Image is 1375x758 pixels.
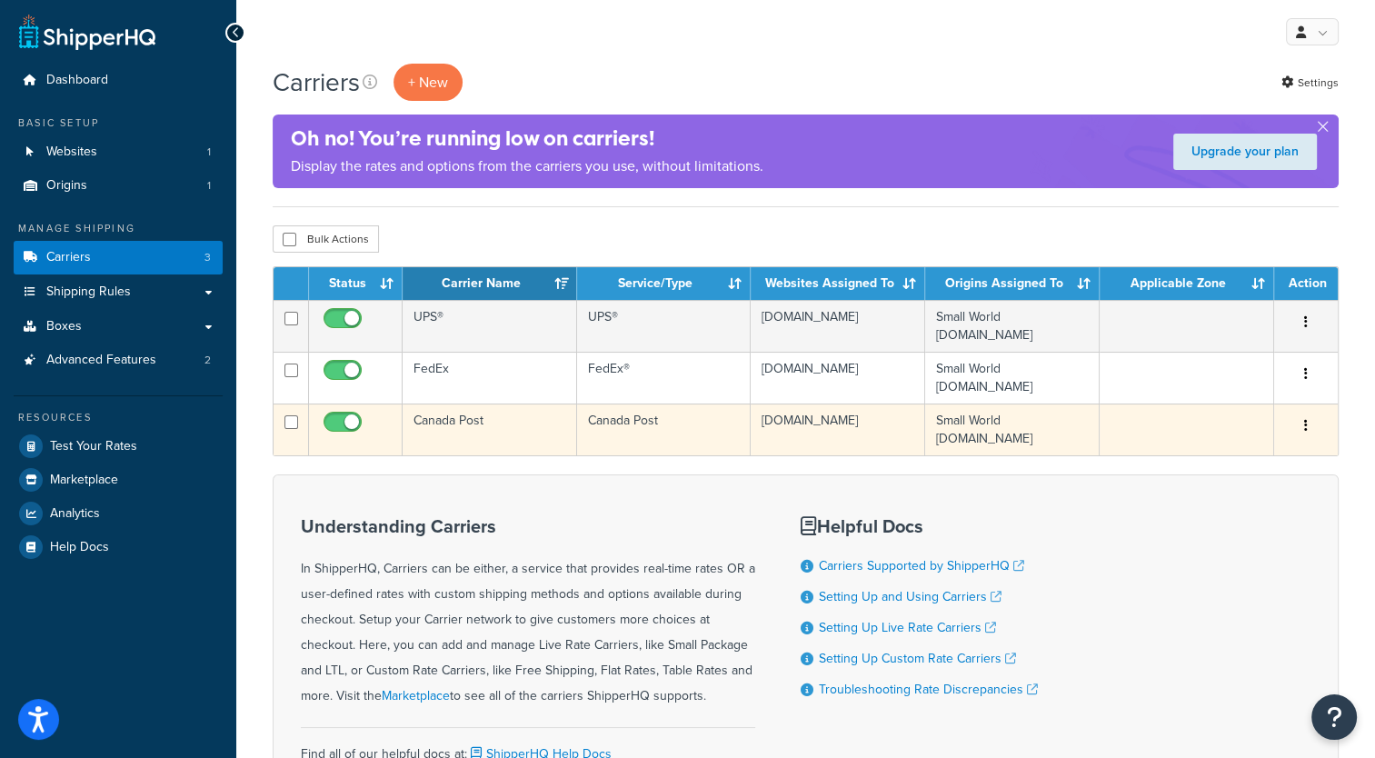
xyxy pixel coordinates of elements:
span: 1 [207,178,211,194]
span: 1 [207,145,211,160]
div: Basic Setup [14,115,223,131]
li: Carriers [14,241,223,274]
span: Dashboard [46,73,108,88]
td: FedEx® [577,352,752,404]
h3: Understanding Carriers [301,516,755,536]
span: Help Docs [50,540,109,555]
td: UPS® [403,300,577,352]
button: + New [394,64,463,101]
a: Analytics [14,497,223,530]
h1: Carriers [273,65,360,100]
a: Settings [1281,70,1339,95]
span: Boxes [46,319,82,334]
td: Small World [DOMAIN_NAME] [925,300,1100,352]
a: Troubleshooting Rate Discrepancies [819,680,1038,699]
a: Help Docs [14,531,223,564]
span: Origins [46,178,87,194]
td: [DOMAIN_NAME] [751,300,925,352]
a: ShipperHQ Home [19,14,155,50]
td: FedEx [403,352,577,404]
span: Shipping Rules [46,284,131,300]
span: Carriers [46,250,91,265]
span: Websites [46,145,97,160]
th: Carrier Name: activate to sort column ascending [403,267,577,300]
button: Bulk Actions [273,225,379,253]
a: Carriers 3 [14,241,223,274]
span: Advanced Features [46,353,156,368]
a: Shipping Rules [14,275,223,309]
div: In ShipperHQ, Carriers can be either, a service that provides real-time rates OR a user-defined r... [301,516,755,709]
th: Applicable Zone: activate to sort column ascending [1100,267,1274,300]
span: Analytics [50,506,100,522]
a: Boxes [14,310,223,344]
td: Small World [DOMAIN_NAME] [925,404,1100,455]
a: Websites 1 [14,135,223,169]
th: Websites Assigned To: activate to sort column ascending [751,267,925,300]
p: Display the rates and options from the carriers you use, without limitations. [291,154,763,179]
a: Marketplace [14,464,223,496]
a: Setting Up Live Rate Carriers [819,618,996,637]
td: Canada Post [403,404,577,455]
td: Small World [DOMAIN_NAME] [925,352,1100,404]
div: Manage Shipping [14,221,223,236]
h3: Helpful Docs [801,516,1038,536]
a: Dashboard [14,64,223,97]
th: Status: activate to sort column ascending [309,267,403,300]
span: Test Your Rates [50,439,137,454]
li: Origins [14,169,223,203]
li: Websites [14,135,223,169]
a: Setting Up Custom Rate Carriers [819,649,1016,668]
a: Test Your Rates [14,430,223,463]
td: [DOMAIN_NAME] [751,404,925,455]
button: Open Resource Center [1311,694,1357,740]
a: Setting Up and Using Carriers [819,587,1001,606]
h4: Oh no! You’re running low on carriers! [291,124,763,154]
span: Marketplace [50,473,118,488]
span: 3 [204,250,211,265]
a: Origins 1 [14,169,223,203]
span: 2 [204,353,211,368]
a: Upgrade your plan [1173,134,1317,170]
a: Marketplace [382,686,450,705]
div: Resources [14,410,223,425]
th: Origins Assigned To: activate to sort column ascending [925,267,1100,300]
th: Service/Type: activate to sort column ascending [577,267,752,300]
td: [DOMAIN_NAME] [751,352,925,404]
li: Advanced Features [14,344,223,377]
a: Carriers Supported by ShipperHQ [819,556,1024,575]
th: Action [1274,267,1338,300]
td: UPS® [577,300,752,352]
a: Advanced Features 2 [14,344,223,377]
td: Canada Post [577,404,752,455]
